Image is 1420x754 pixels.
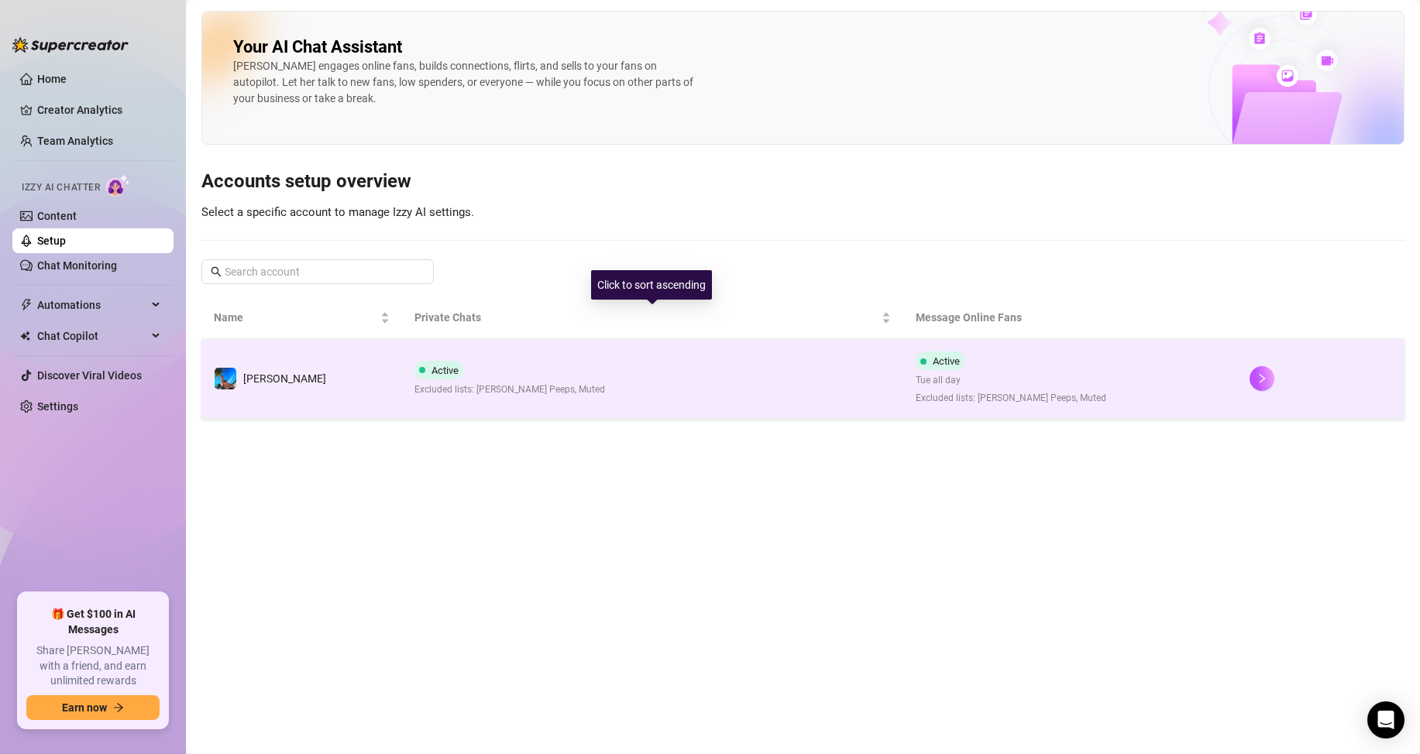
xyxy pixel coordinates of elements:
span: Active [432,365,459,376]
th: Name [201,296,402,339]
div: Click to sort ascending [591,270,712,300]
span: Automations [37,293,147,317]
a: Team Analytics [37,135,113,147]
span: Excluded lists: [PERSON_NAME] Peeps, Muted [916,391,1106,406]
th: Private Chats [402,296,903,339]
span: Share [PERSON_NAME] with a friend, and earn unlimited rewards [26,643,160,689]
button: right [1250,366,1274,391]
img: logo-BBDzfeDw.svg [12,37,129,53]
span: Izzy AI Chatter [22,180,100,195]
span: Chat Copilot [37,324,147,348]
span: [PERSON_NAME] [243,372,326,385]
span: Name [214,309,377,326]
span: Select a specific account to manage Izzy AI settings. [201,205,474,219]
span: thunderbolt [20,299,33,311]
span: Private Chats [414,309,878,326]
button: Earn nowarrow-right [26,695,160,720]
a: Chat Monitoring [37,259,117,272]
h3: Accounts setup overview [201,170,1405,194]
a: Home [37,73,67,85]
h2: Your AI Chat Assistant [233,36,402,58]
img: AI Chatter [106,174,130,197]
span: Active [933,355,960,367]
span: arrow-right [113,702,124,713]
div: Open Intercom Messenger [1367,701,1405,739]
th: Message Online Fans [903,296,1237,339]
a: Setup [37,235,66,247]
span: Tue all day [916,373,1106,388]
span: Earn now [62,701,107,714]
span: 🎁 Get $100 in AI Messages [26,607,160,637]
div: [PERSON_NAME] engages online fans, builds connections, flirts, and sells to your fans on autopilo... [233,58,698,107]
a: Creator Analytics [37,98,161,122]
a: Settings [37,400,78,413]
a: Content [37,210,77,222]
span: search [211,266,222,277]
span: right [1257,373,1267,384]
input: Search account [225,263,412,280]
span: Excluded lists: [PERSON_NAME] Peeps, Muted [414,382,605,397]
img: Chat Copilot [20,331,30,341]
img: Ryan [215,368,236,389]
a: Discover Viral Videos [37,369,142,382]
